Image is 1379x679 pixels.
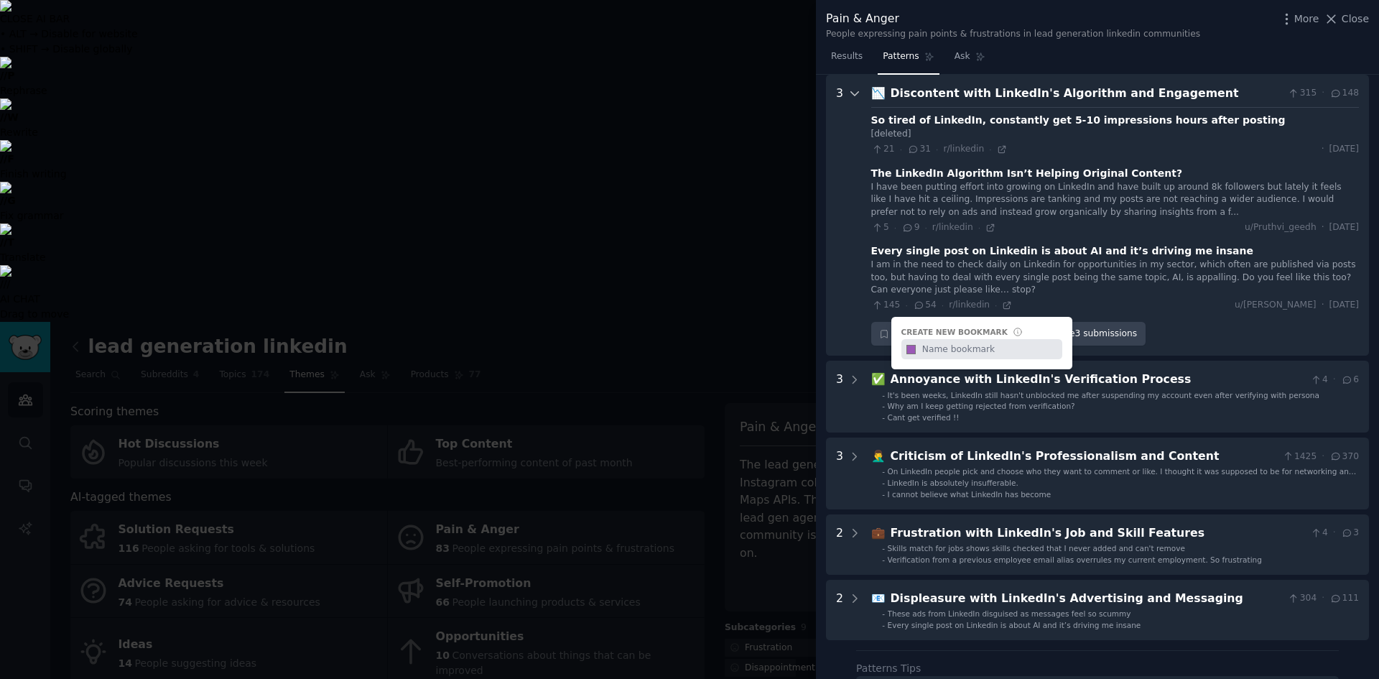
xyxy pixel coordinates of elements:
[1333,527,1336,540] span: ·
[882,466,885,476] div: -
[871,372,886,386] span: ✅
[888,544,1185,553] span: Skills match for jobs shows skills checked that I never added and can't remove
[919,339,1062,359] input: Name bookmark
[871,591,886,605] span: 📧
[1341,527,1359,540] span: 3
[1310,374,1328,387] span: 4
[882,609,885,619] div: -
[888,402,1075,410] span: Why am I keep getting rejected from verification?
[1333,374,1336,387] span: ·
[888,555,1262,564] span: Verification from a previous employee email alias overrules my current employment. So frustrating
[871,449,886,463] span: 🤦‍♂️
[901,327,1008,337] div: Create new bookmark
[1287,592,1317,605] span: 304
[1329,451,1359,463] span: 370
[1322,592,1324,605] span: ·
[1322,451,1324,463] span: ·
[1282,451,1317,463] span: 1425
[882,401,885,411] div: -
[891,448,1277,466] div: Criticism of LinkedIn's Professionalism and Content
[882,555,885,565] div: -
[882,489,885,499] div: -
[891,371,1305,389] div: Annoyance with LinkedIn's Verification Process
[871,526,886,540] span: 💼
[836,371,843,422] div: 3
[1329,592,1359,605] span: 111
[888,467,1357,486] span: On LinkedIn people pick and choose who they want to comment or like. I thought it was supposed to...
[882,478,885,488] div: -
[888,609,1131,618] span: These ads from LinkedIn disguised as messages feel so scummy
[1341,374,1359,387] span: 6
[882,543,885,553] div: -
[856,662,921,674] label: Patterns Tips
[882,390,885,400] div: -
[882,412,885,422] div: -
[891,525,1305,542] div: Frustration with LinkedIn's Job and Skill Features
[888,413,960,422] span: Cant get verified !!
[888,621,1141,629] span: Every single post on Linkedin is about AI and it’s driving me insane
[1310,527,1328,540] span: 4
[836,448,843,499] div: 3
[888,391,1319,399] span: It's been weeks, LinkedIn still hasn't unblocked me after suspending my account even after verify...
[1019,322,1145,346] a: Browse3 submissions
[836,525,843,565] div: 2
[836,590,843,630] div: 2
[882,620,885,630] div: -
[888,490,1051,499] span: I cannot believe what LinkedIn has become
[888,479,1018,487] span: LinkedIn is absolutely insufferable.
[891,590,1283,608] div: Displeasure with LinkedIn's Advertising and Messaging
